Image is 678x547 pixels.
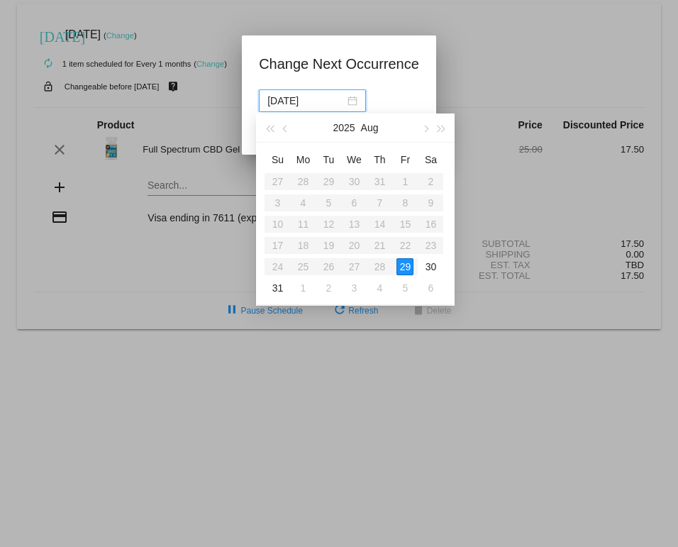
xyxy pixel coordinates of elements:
td: 8/31/2025 [265,277,290,299]
th: Sun [265,148,290,171]
input: Select date [267,93,345,109]
th: Wed [341,148,367,171]
div: 5 [396,280,413,297]
button: Previous month (PageUp) [278,114,294,142]
th: Fri [392,148,418,171]
button: Next year (Control + right) [433,114,449,142]
td: 9/2/2025 [316,277,341,299]
th: Thu [367,148,392,171]
td: 9/3/2025 [341,277,367,299]
td: 9/6/2025 [418,277,443,299]
button: Next month (PageDown) [418,114,433,142]
div: 1 [294,280,311,297]
button: Aug [361,114,379,142]
button: Last year (Control + left) [262,114,277,142]
th: Mon [290,148,316,171]
div: 3 [345,280,362,297]
td: 9/5/2025 [392,277,418,299]
div: 4 [371,280,388,297]
div: 2 [320,280,337,297]
td: 9/4/2025 [367,277,392,299]
div: 6 [422,280,439,297]
h1: Change Next Occurrence [259,53,419,75]
th: Sat [418,148,443,171]
div: 31 [269,280,286,297]
td: 8/30/2025 [418,256,443,277]
td: 9/1/2025 [290,277,316,299]
button: 2025 [333,114,355,142]
div: 30 [422,258,439,275]
th: Tue [316,148,341,171]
